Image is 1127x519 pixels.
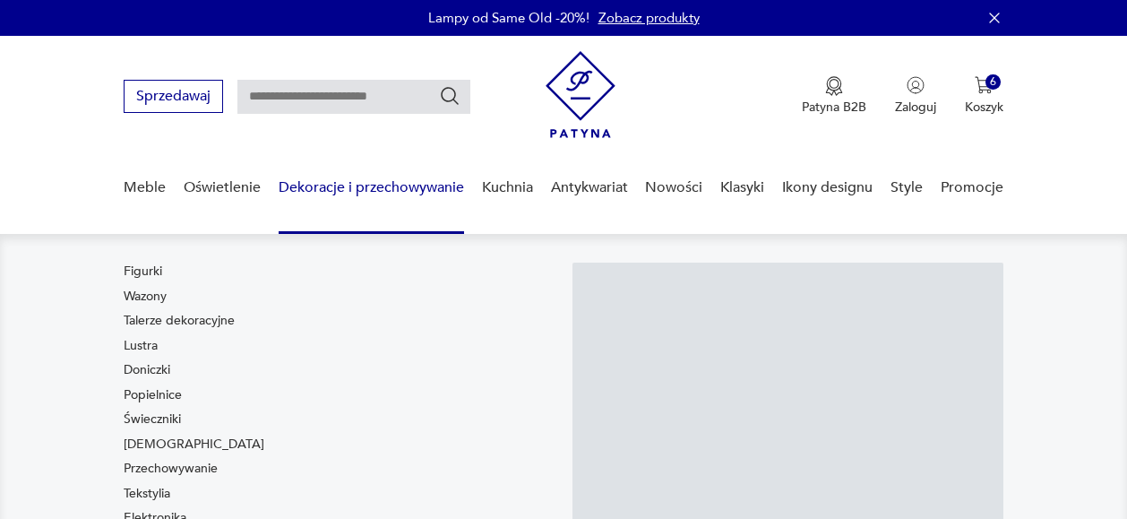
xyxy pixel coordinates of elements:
img: Ikonka użytkownika [907,76,925,94]
a: Klasyki [720,153,764,222]
p: Zaloguj [895,99,936,116]
a: Style [890,153,923,222]
a: Meble [124,153,166,222]
p: Lampy od Same Old -20%! [428,9,589,27]
a: Kuchnia [482,153,533,222]
p: Patyna B2B [802,99,866,116]
button: Sprzedawaj [124,80,223,113]
a: Promocje [941,153,1003,222]
img: Patyna - sklep z meblami i dekoracjami vintage [546,51,615,138]
button: Patyna B2B [802,76,866,116]
a: Zobacz produkty [598,9,700,27]
a: Popielnice [124,386,182,404]
button: Szukaj [439,85,460,107]
button: 6Koszyk [965,76,1003,116]
div: 6 [985,74,1001,90]
a: Ikona medaluPatyna B2B [802,76,866,116]
a: Świeczniki [124,411,181,428]
p: Koszyk [965,99,1003,116]
a: [DEMOGRAPHIC_DATA] [124,436,264,454]
a: Wazony [124,288,167,306]
a: Dekoracje i przechowywanie [279,153,464,222]
a: Tekstylia [124,485,170,503]
a: Ikony designu [782,153,873,222]
img: Ikona koszyka [975,76,993,94]
a: Talerze dekoracyjne [124,312,235,330]
img: Ikona medalu [825,76,843,96]
a: Oświetlenie [184,153,261,222]
a: Sprzedawaj [124,91,223,104]
a: Lustra [124,337,158,355]
a: Doniczki [124,361,170,379]
a: Figurki [124,263,162,281]
a: Nowości [645,153,702,222]
a: Antykwariat [551,153,628,222]
button: Zaloguj [895,76,936,116]
a: Przechowywanie [124,460,218,478]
